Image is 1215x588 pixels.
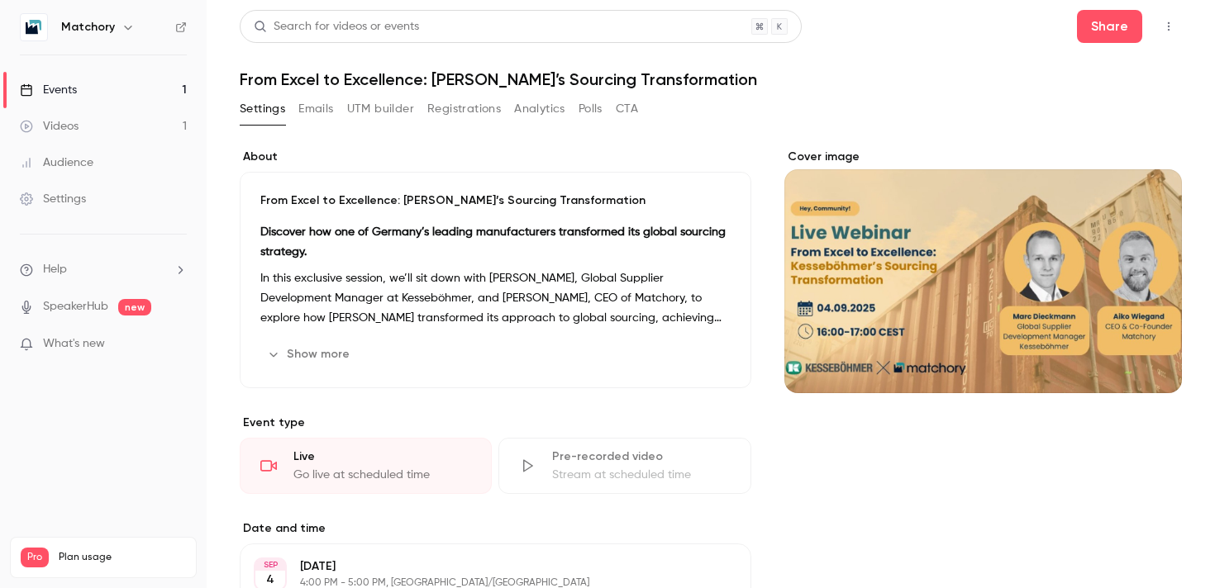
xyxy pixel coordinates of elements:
div: Live [293,448,471,465]
div: LiveGo live at scheduled time [240,438,492,494]
div: Settings [20,191,86,207]
div: Stream at scheduled time [552,467,730,483]
a: SpeakerHub [43,298,108,315]
div: Pre-recorded video [552,448,730,465]
button: UTM builder [347,96,414,122]
p: 4 [266,571,274,588]
strong: Discover how one of Germany’s leading manufacturers transformed its global sourcing strategy. [260,226,726,258]
div: Events [20,82,77,98]
button: Registrations [427,96,501,122]
span: Pro [21,548,49,567]
li: help-dropdown-opener [20,261,187,278]
p: Event type [240,415,751,431]
button: Settings [240,96,285,122]
button: Analytics [514,96,565,122]
span: new [118,299,151,315]
div: Search for videos or events [254,18,419,36]
button: Polls [579,96,603,122]
button: Emails [298,96,333,122]
button: CTA [616,96,638,122]
label: About [240,149,751,165]
p: In this exclusive session, we’ll sit down with [PERSON_NAME], Global Supplier Development Manager... [260,268,731,328]
div: Audience [20,154,93,171]
section: Cover image [784,149,1182,393]
div: SEP [255,559,285,571]
label: Cover image [784,149,1182,165]
button: Share [1077,10,1142,43]
p: From Excel to Excellence: [PERSON_NAME]’s Sourcing Transformation [260,192,731,209]
p: [DATE] [300,558,664,575]
span: Help [43,261,67,278]
h1: From Excel to Excellence: [PERSON_NAME]’s Sourcing Transformation [240,69,1182,89]
span: What's new [43,335,105,353]
label: Date and time [240,520,751,537]
div: Go live at scheduled time [293,467,471,483]
img: Matchory [21,14,47,40]
h6: Matchory [61,19,115,36]
span: Plan usage [59,551,186,564]
div: Videos [20,118,79,135]
button: Show more [260,341,360,367]
div: Pre-recorded videoStream at scheduled time [498,438,750,494]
